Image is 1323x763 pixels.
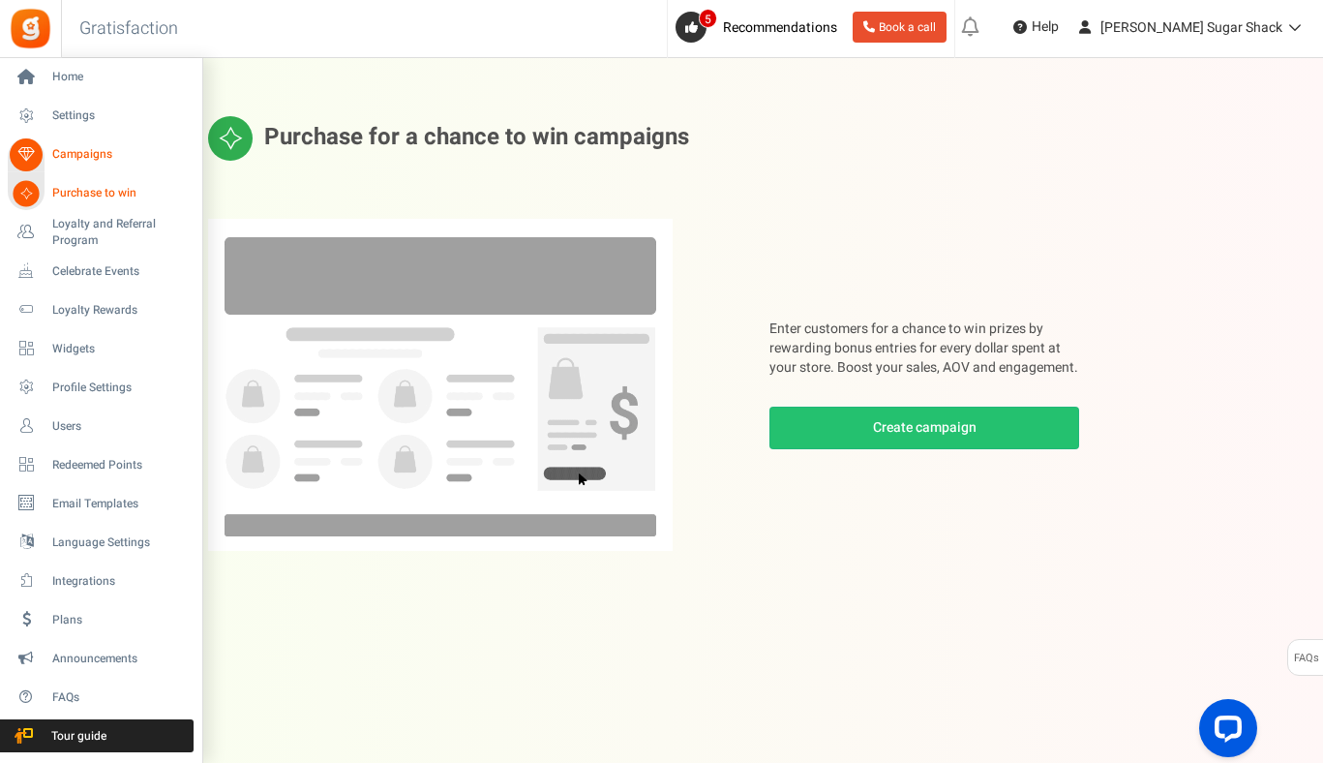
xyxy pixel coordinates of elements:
a: Language Settings [8,526,194,559]
p: Enter customers for a chance to win prizes by rewarding bonus entries for every dollar spent at y... [769,320,1079,378]
a: Plans [8,603,194,636]
a: Help [1006,12,1067,43]
a: Home [8,61,194,94]
a: Campaigns [8,138,194,171]
a: Widgets [8,332,194,365]
span: Profile Settings [52,380,188,396]
img: Purchase Campaigns [208,219,673,551]
span: 5 [699,9,717,28]
a: 5 Recommendations [676,12,845,43]
span: Home [52,69,188,85]
a: Celebrate Events [8,255,194,288]
span: Integrations [52,573,188,590]
span: Tour guide [9,728,144,745]
span: Recommendations [723,17,837,38]
a: Purchase to win [8,177,194,210]
span: Celebrate Events [52,263,188,280]
h3: Gratisfaction [58,10,199,48]
img: Gratisfaction [9,7,52,50]
span: Widgets [52,341,188,357]
span: Help [1027,17,1059,37]
span: Announcements [52,651,188,667]
a: Book a call [853,12,947,43]
a: Loyalty Rewards [8,293,194,326]
a: Integrations [8,565,194,597]
span: Campaigns [52,146,188,163]
span: FAQs [1293,640,1319,677]
a: Users [8,410,194,443]
span: Loyalty Rewards [52,302,188,319]
span: Users [52,418,188,435]
span: Loyalty and Referral Program [52,216,194,249]
span: Redeemed Points [52,457,188,473]
a: FAQs [8,681,194,714]
span: [PERSON_NAME] Sugar Shack [1100,17,1282,38]
span: Settings [52,107,188,124]
a: Settings [8,100,194,133]
a: Redeemed Points [8,448,194,481]
span: Language Settings [52,534,188,551]
a: Loyalty and Referral Program [8,216,194,249]
span: Email Templates [52,496,188,512]
a: Profile Settings [8,371,194,404]
span: Purchase for a chance to win campaigns [264,120,689,154]
span: Purchase to win [52,185,188,201]
span: Plans [52,612,188,628]
a: Create campaign [769,407,1079,449]
span: FAQs [52,689,188,706]
a: Email Templates [8,487,194,520]
a: Announcements [8,642,194,675]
